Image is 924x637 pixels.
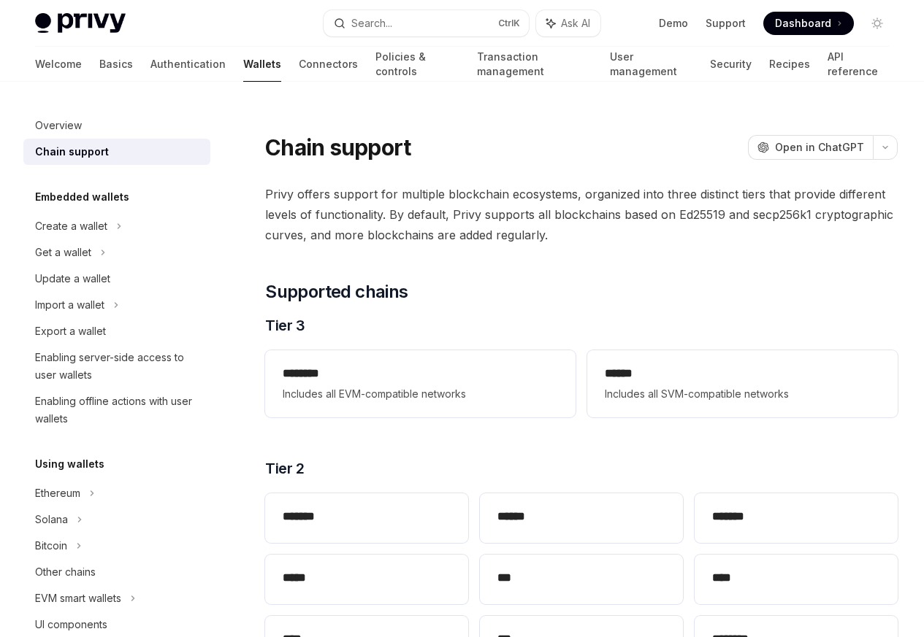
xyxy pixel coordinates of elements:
button: Toggle dark mode [866,12,889,35]
div: UI components [35,616,107,633]
a: Connectors [299,47,358,82]
h1: Chain support [265,134,411,161]
a: Dashboard [763,12,854,35]
div: Import a wallet [35,296,104,314]
a: Demo [659,16,688,31]
div: Chain support [35,143,109,161]
div: Enabling offline actions with user wallets [35,393,202,428]
span: Open in ChatGPT [775,140,864,155]
div: Get a wallet [35,244,91,261]
div: Solana [35,511,68,528]
span: Tier 2 [265,458,304,479]
div: EVM smart wallets [35,590,121,607]
div: Other chains [35,563,96,581]
span: Includes all SVM-compatible networks [605,385,880,403]
a: Export a wallet [23,318,210,344]
a: Policies & controls [375,47,459,82]
span: Privy offers support for multiple blockchain ecosystems, organized into three distinct tiers that... [265,184,898,245]
a: User management [610,47,692,82]
span: Tier 3 [265,315,305,336]
div: Overview [35,117,82,134]
span: Ctrl K [498,18,520,29]
a: Recipes [769,47,810,82]
span: Includes all EVM-compatible networks [283,385,558,403]
div: Search... [351,15,392,32]
a: Enabling offline actions with user wallets [23,388,210,432]
div: Export a wallet [35,323,106,340]
a: Security [710,47,752,82]
a: Basics [99,47,133,82]
a: Transaction management [477,47,593,82]
div: Ethereum [35,484,80,502]
img: light logo [35,13,126,34]
a: Chain support [23,139,210,165]
a: Overview [23,112,210,139]
a: Enabling server-side access to user wallets [23,344,210,388]
button: Ask AI [536,10,600,36]
h5: Embedded wallets [35,188,129,206]
div: Enabling server-side access to user wallets [35,349,202,384]
a: **** ***Includes all EVM-compatible networks [265,350,576,417]
h5: Using wallets [35,455,104,473]
div: Create a wallet [35,217,107,235]
span: Ask AI [561,16,590,31]
button: Open in ChatGPT [748,135,873,160]
a: Welcome [35,47,82,82]
a: Wallets [243,47,281,82]
a: Other chains [23,559,210,585]
a: Authentication [150,47,226,82]
button: Search...CtrlK [324,10,529,36]
span: Dashboard [775,16,831,31]
a: API reference [828,47,889,82]
a: **** *Includes all SVM-compatible networks [587,350,898,417]
a: Update a wallet [23,266,210,292]
div: Bitcoin [35,537,67,555]
span: Supported chains [265,280,408,304]
div: Update a wallet [35,270,110,287]
a: Support [706,16,746,31]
